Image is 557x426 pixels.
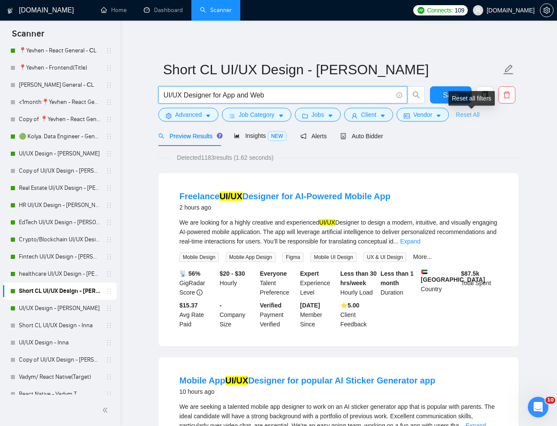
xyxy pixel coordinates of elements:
b: Expert [300,270,319,277]
span: Client [361,110,376,119]
span: holder [106,219,112,226]
span: Auto Bidder [340,133,383,140]
a: Copy of UI/UX Design - [PERSON_NAME] [19,162,100,180]
span: bars [229,113,235,119]
span: UX & UI Design [363,253,406,262]
img: upwork-logo.png [418,7,424,14]
span: holder [106,116,112,123]
span: holder [106,133,112,140]
span: caret-down [278,113,284,119]
a: UI/UX Design - [PERSON_NAME] [19,145,100,162]
span: holder [106,99,112,106]
a: Crypto/Blockchain UI/UX Design - [PERSON_NAME] [19,231,100,248]
a: Expand [400,238,421,245]
span: Detected 1183 results (1.62 seconds) [171,153,279,162]
a: 📍Yevhen - React General - СL [19,42,100,59]
div: Client Feedback [339,301,379,329]
span: holder [106,391,112,398]
span: holder [106,167,112,174]
a: dashboardDashboard [144,6,183,14]
b: $15.37 [179,302,198,309]
mark: UI/UX [219,192,242,201]
a: <1month📍Yevhen - React General - СL [19,94,100,111]
a: Reset All [456,110,479,119]
span: Connects: [427,6,453,15]
span: NEW [268,131,287,141]
span: double-left [102,406,111,414]
b: Less than 1 month [381,270,414,286]
span: Alerts [300,133,327,140]
a: Vadym/ React Native(Target) [19,368,100,386]
a: UI/UX Design - [PERSON_NAME] [19,300,100,317]
span: Figma [282,253,303,262]
span: user [475,7,481,13]
span: holder [106,374,112,380]
span: holder [106,150,112,157]
b: Everyone [260,270,287,277]
span: Scanner [5,27,51,46]
a: [PERSON_NAME] General - СL [19,76,100,94]
span: holder [106,271,112,277]
a: More... [413,253,432,260]
div: Hourly [218,269,258,297]
a: React Native - Vadym T [19,386,100,403]
div: Hourly Load [339,269,379,297]
input: Scanner name... [163,59,501,80]
b: Less than 30 hrs/week [340,270,377,286]
a: Short CL UI/UX Design - Inna [19,317,100,334]
span: holder [106,288,112,295]
span: folder [302,113,308,119]
button: barsJob Categorycaret-down [222,108,291,122]
span: Vendor [413,110,432,119]
div: GigRadar Score [178,269,218,297]
span: ... [394,238,399,245]
a: Fintech UI/UX Design - [PERSON_NAME] [19,248,100,265]
span: info-circle [397,92,402,98]
div: We are looking for a highly creative and experienced Designer to design a modern, intuitive, and ... [179,218,498,246]
span: caret-down [436,113,442,119]
a: Mobile AppUI/UXDesigner for popular AI Sticker Generator app [179,376,435,385]
mark: UI/UX [225,376,248,385]
a: Copy of UI/UX Design - [PERSON_NAME] [19,351,100,368]
iframe: Intercom live chat [528,397,548,417]
span: caret-down [205,113,211,119]
b: ⭐️ 5.00 [340,302,359,309]
span: holder [106,339,112,346]
span: 10 [545,397,555,404]
span: holder [106,356,112,363]
span: Save [443,90,458,100]
span: holder [106,185,112,192]
div: Payment Verified [258,301,299,329]
b: 📡 56% [179,270,200,277]
div: Tooltip anchor [216,132,224,140]
span: Mobile App Design [226,253,275,262]
b: $20 - $30 [220,270,245,277]
button: folderJobscaret-down [295,108,341,122]
span: holder [106,305,112,312]
button: search [408,86,425,103]
span: Insights [234,132,286,139]
span: Mobile UI Design [310,253,356,262]
a: 🟢 Kolya. Data Engineer - General [19,128,100,145]
a: setting [540,7,554,14]
div: Talent Preference [258,269,299,297]
mark: UI/UX [319,219,335,226]
span: area-chart [234,133,240,139]
span: Mobile Design [179,253,219,262]
b: Verified [260,302,282,309]
span: info-circle [197,289,203,295]
span: delete [499,91,515,99]
span: search [158,133,164,139]
span: caret-down [380,113,386,119]
span: Preview Results [158,133,220,140]
span: holder [106,82,112,88]
button: delete [498,86,515,103]
button: idcardVendorcaret-down [397,108,449,122]
span: Jobs [312,110,324,119]
a: homeHome [101,6,127,14]
a: Short CL UI/UX Design - [PERSON_NAME] [19,283,100,300]
span: Advanced [175,110,202,119]
span: holder [106,47,112,54]
span: caret-down [327,113,333,119]
a: HR UI/UX Design - [PERSON_NAME] [19,197,100,214]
